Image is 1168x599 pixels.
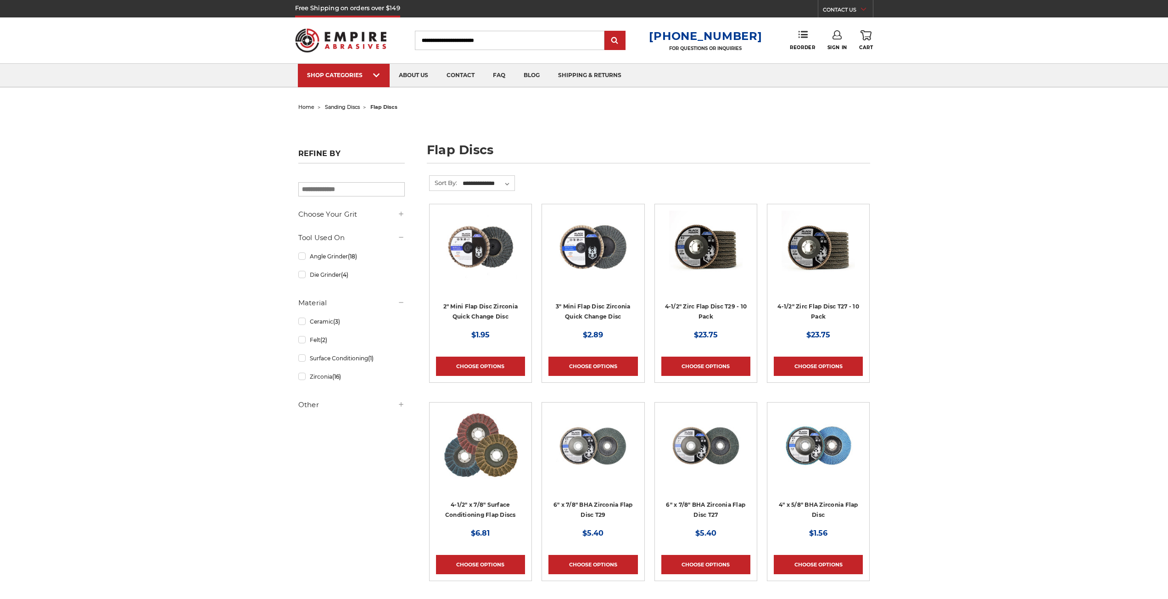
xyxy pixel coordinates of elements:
img: Coarse 36 grit BHA Zirconia flap disc, 6-inch, flat T27 for aggressive material removal [669,409,743,482]
h5: Choose Your Grit [298,209,405,220]
span: $5.40 [582,529,604,537]
span: $23.75 [806,330,830,339]
a: Choose Options [548,357,637,376]
span: flap discs [370,104,397,110]
a: Black Hawk 4-1/2" x 7/8" Flap Disc Type 27 - 10 Pack [774,211,863,300]
h5: Tool Used On [298,232,405,243]
a: BHA 3" Quick Change 60 Grit Flap Disc for Fine Grinding and Finishing [548,211,637,300]
a: Choose Options [436,357,525,376]
a: Angle Grinder(18) [298,248,405,264]
a: CONTACT US [823,5,873,17]
a: 4-1/2" Zirc Flap Disc T27 - 10 Pack [777,303,859,320]
img: Scotch brite flap discs [443,409,518,482]
span: (16) [332,373,341,380]
a: Felt(2) [298,332,405,348]
a: Die Grinder(4) [298,267,405,283]
span: Reorder [790,45,815,50]
img: 4.5" Black Hawk Zirconia Flap Disc 10 Pack [669,211,743,284]
span: (18) [348,253,357,260]
img: Black Hawk 6 inch T29 coarse flap discs, 36 grit for efficient material removal [556,409,630,482]
a: Choose Options [548,555,637,574]
a: Choose Options [774,357,863,376]
a: 4-inch BHA Zirconia flap disc with 40 grit designed for aggressive metal sanding and grinding [774,409,863,498]
a: Surface Conditioning(1) [298,350,405,366]
a: blog [514,64,549,87]
span: (2) [320,336,327,343]
a: 2" Mini Flap Disc Zirconia Quick Change Disc [443,303,518,320]
h5: Refine by [298,149,405,163]
a: [PHONE_NUMBER] [649,29,762,43]
img: Empire Abrasives [295,22,387,58]
span: $6.81 [471,529,490,537]
a: Coarse 36 grit BHA Zirconia flap disc, 6-inch, flat T27 for aggressive material removal [661,409,750,498]
a: 4" x 5/8" BHA Zirconia Flap Disc [779,501,858,519]
a: Ceramic(3) [298,313,405,330]
a: Cart [859,30,873,50]
a: shipping & returns [549,64,631,87]
span: (1) [368,355,374,362]
h1: flap discs [427,144,870,163]
a: Scotch brite flap discs [436,409,525,498]
a: 6" x 7/8" BHA Zirconia Flap Disc T29 [553,501,633,519]
img: BHA 3" Quick Change 60 Grit Flap Disc for Fine Grinding and Finishing [556,211,630,284]
a: Choose Options [661,555,750,574]
a: 4-1/2" x 7/8" Surface Conditioning Flap Discs [445,501,516,519]
img: 4-inch BHA Zirconia flap disc with 40 grit designed for aggressive metal sanding and grinding [782,409,855,482]
a: 6" x 7/8" BHA Zirconia Flap Disc T27 [666,501,745,519]
span: $2.89 [583,330,603,339]
a: 4-1/2" Zirc Flap Disc T29 - 10 Pack [665,303,747,320]
a: sanding discs [325,104,360,110]
select: Sort By: [461,177,514,190]
img: Black Hawk Abrasives 2-inch Zirconia Flap Disc with 60 Grit Zirconia for Smooth Finishing [444,211,517,284]
a: Zirconia(16) [298,369,405,385]
a: Reorder [790,30,815,50]
a: Black Hawk Abrasives 2-inch Zirconia Flap Disc with 60 Grit Zirconia for Smooth Finishing [436,211,525,300]
span: $5.40 [695,529,716,537]
div: SHOP CATEGORIES [307,72,380,78]
a: Choose Options [436,555,525,574]
h5: Other [298,399,405,410]
span: Sign In [827,45,847,50]
h5: Material [298,297,405,308]
a: contact [437,64,484,87]
span: $1.95 [471,330,490,339]
span: $23.75 [694,330,718,339]
a: faq [484,64,514,87]
span: (3) [333,318,340,325]
p: FOR QUESTIONS OR INQUIRIES [649,45,762,51]
span: Cart [859,45,873,50]
label: Sort By: [430,176,457,190]
a: Choose Options [661,357,750,376]
span: (4) [341,271,348,278]
a: home [298,104,314,110]
a: Black Hawk 6 inch T29 coarse flap discs, 36 grit for efficient material removal [548,409,637,498]
a: 3" Mini Flap Disc Zirconia Quick Change Disc [556,303,631,320]
a: Choose Options [774,555,863,574]
input: Submit [606,32,624,50]
span: $1.56 [809,529,827,537]
a: about us [390,64,437,87]
a: 4.5" Black Hawk Zirconia Flap Disc 10 Pack [661,211,750,300]
img: Black Hawk 4-1/2" x 7/8" Flap Disc Type 27 - 10 Pack [782,211,855,284]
